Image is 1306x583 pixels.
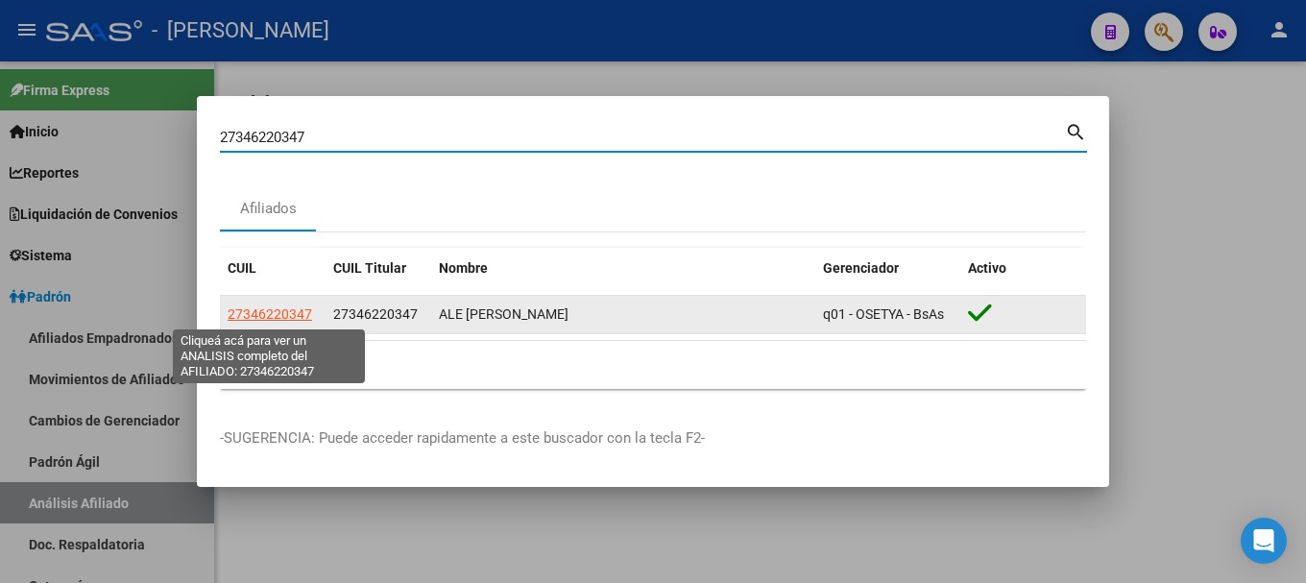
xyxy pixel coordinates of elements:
p: -SUGERENCIA: Puede acceder rapidamente a este buscador con la tecla F2- [220,427,1086,449]
span: 27346220347 [228,306,312,322]
div: Afiliados [240,198,297,220]
datatable-header-cell: Nombre [431,248,815,289]
datatable-header-cell: Activo [960,248,1086,289]
datatable-header-cell: CUIL [220,248,326,289]
span: CUIL Titular [333,260,406,276]
div: Open Intercom Messenger [1241,518,1287,564]
datatable-header-cell: CUIL Titular [326,248,431,289]
div: 1 total [220,341,1086,389]
span: q01 - OSETYA - BsAs [823,306,944,322]
span: Nombre [439,260,488,276]
div: ALE [PERSON_NAME] [439,304,808,326]
span: 27346220347 [333,306,418,322]
span: Gerenciador [823,260,899,276]
datatable-header-cell: Gerenciador [815,248,960,289]
mat-icon: search [1065,119,1087,142]
span: CUIL [228,260,256,276]
span: Activo [968,260,1006,276]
